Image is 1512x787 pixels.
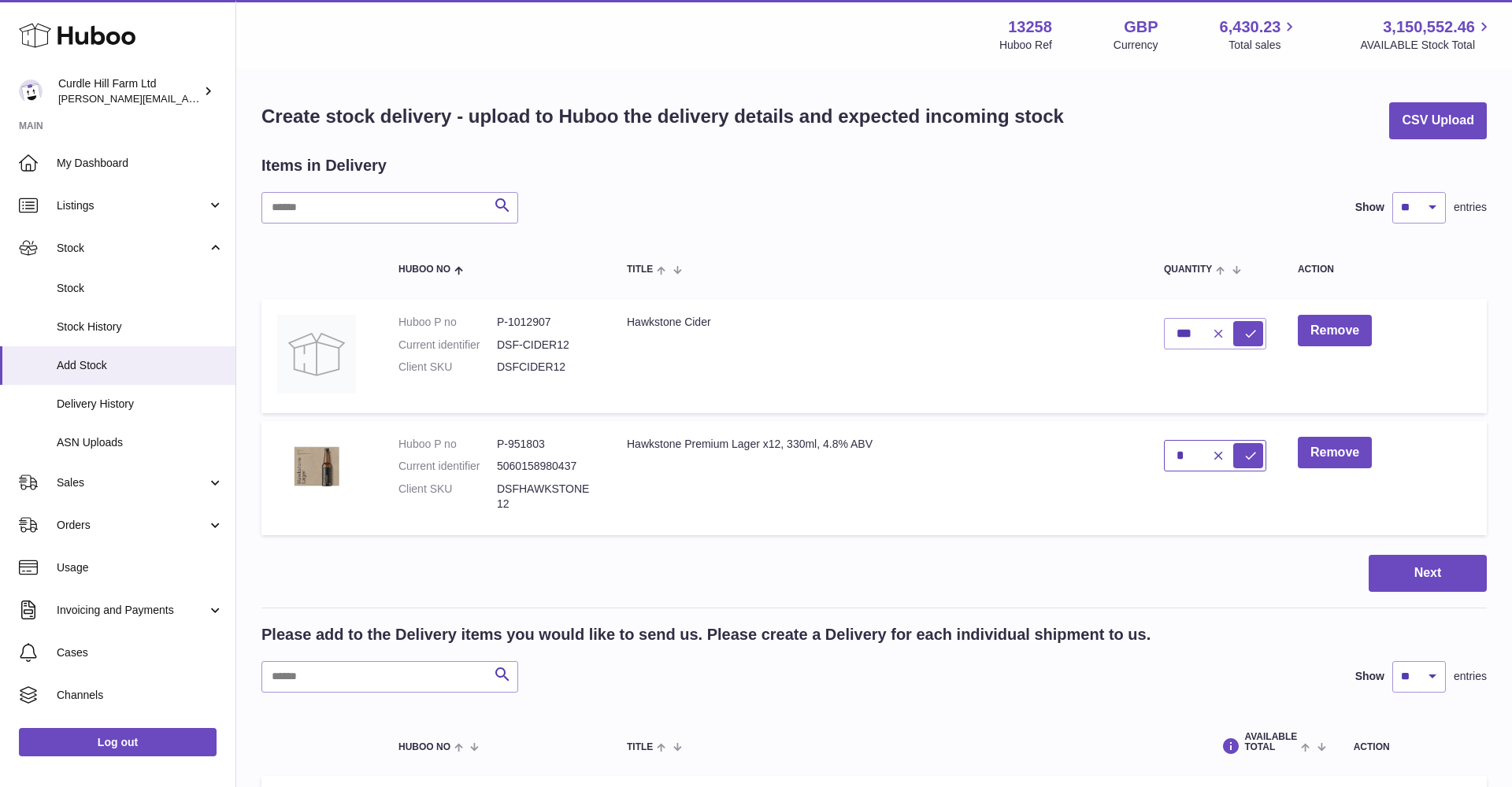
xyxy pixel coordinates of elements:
strong: GBP [1124,17,1158,38]
span: AVAILABLE Total [1244,732,1297,752]
label: Show [1355,200,1384,215]
dd: 5060158980437 [497,459,595,474]
dt: Current identifier [398,459,497,474]
a: 3,150,552.46 AVAILABLE Stock Total [1360,17,1493,53]
dd: DSFCIDER12 [497,360,595,375]
span: Title [627,742,653,752]
label: Show [1355,669,1384,684]
span: Usage [57,560,224,575]
span: Orders [57,518,207,533]
strong: 13258 [1008,17,1052,38]
span: 6,430.23 [1220,17,1281,38]
img: Hawkstone Premium Lager x12, 330ml, 4.8% ABV [277,437,356,496]
dd: DSFHAWKSTONE12 [497,482,595,512]
span: entries [1454,669,1487,684]
span: Total sales [1228,38,1299,53]
span: Channels [57,688,224,703]
dd: P-1012907 [497,315,595,330]
dt: Client SKU [398,360,497,375]
span: AVAILABLE Stock Total [1360,38,1493,53]
dt: Huboo P no [398,437,497,452]
div: Currency [1114,38,1158,53]
dd: DSF-CIDER12 [497,338,595,353]
span: Stock [57,281,224,296]
td: Hawkstone Premium Lager x12, 330ml, 4.8% ABV [611,421,1148,536]
span: Stock [57,241,207,256]
span: Invoicing and Payments [57,603,207,618]
span: Listings [57,198,207,213]
img: charlotte@diddlysquatfarmshop.com [19,79,43,103]
span: ASN Uploads [57,435,224,450]
span: Quantity [1164,264,1212,275]
span: [PERSON_NAME][EMAIL_ADDRESS][DOMAIN_NAME] [58,92,316,105]
span: Title [627,264,653,275]
div: Action [1298,264,1471,275]
a: Log out [19,728,217,756]
dt: Current identifier [398,338,497,353]
button: Remove [1298,437,1372,469]
div: Huboo Ref [999,38,1052,53]
span: 3,150,552.46 [1383,17,1475,38]
span: Cases [57,645,224,660]
span: Stock History [57,320,224,334]
span: Sales [57,475,207,490]
h2: Please add to the Delivery items you would like to send us. Please create a Delivery for each ind... [261,624,1151,645]
span: Add Stock [57,358,224,373]
span: Delivery History [57,397,224,412]
button: Remove [1298,315,1372,347]
span: entries [1454,200,1487,215]
h2: Items in Delivery [261,155,387,176]
span: Huboo no [398,742,450,752]
button: CSV Upload [1389,102,1487,139]
dt: Client SKU [398,482,497,512]
a: 6,430.23 Total sales [1220,17,1299,53]
button: Next [1369,555,1487,592]
dt: Huboo P no [398,315,497,330]
h1: Create stock delivery - upload to Huboo the delivery details and expected incoming stock [261,104,1064,129]
span: Huboo no [398,264,450,275]
td: Hawkstone Cider [611,299,1148,413]
dd: P-951803 [497,437,595,452]
img: Hawkstone Cider [277,315,356,393]
span: My Dashboard [57,156,224,171]
div: Action [1354,742,1471,752]
div: Curdle Hill Farm Ltd [58,76,200,106]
